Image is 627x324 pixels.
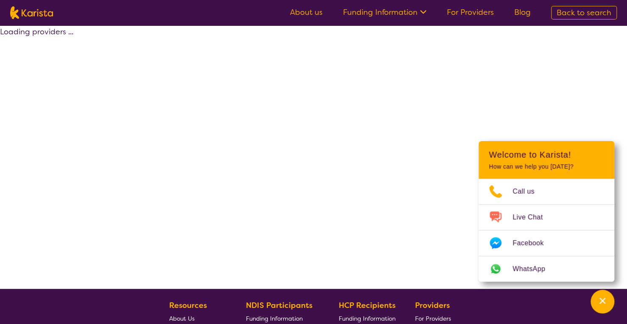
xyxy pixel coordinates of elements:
[513,211,553,224] span: Live Chat
[338,300,395,310] b: HCP Recipients
[10,6,53,19] img: Karista logo
[447,7,494,17] a: For Providers
[169,300,207,310] b: Resources
[513,185,545,198] span: Call us
[169,315,195,322] span: About Us
[343,7,426,17] a: Funding Information
[489,163,604,170] p: How can we help you [DATE]?
[591,290,614,313] button: Channel Menu
[551,6,617,19] a: Back to search
[513,237,554,249] span: Facebook
[489,150,604,160] h2: Welcome to Karista!
[246,300,312,310] b: NDIS Participants
[479,256,614,282] a: Web link opens in a new tab.
[415,315,451,322] span: For Providers
[338,315,395,322] span: Funding Information
[246,315,303,322] span: Funding Information
[415,300,450,310] b: Providers
[290,7,323,17] a: About us
[479,141,614,282] div: Channel Menu
[479,179,614,282] ul: Choose channel
[514,7,531,17] a: Blog
[557,8,611,18] span: Back to search
[513,263,555,275] span: WhatsApp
